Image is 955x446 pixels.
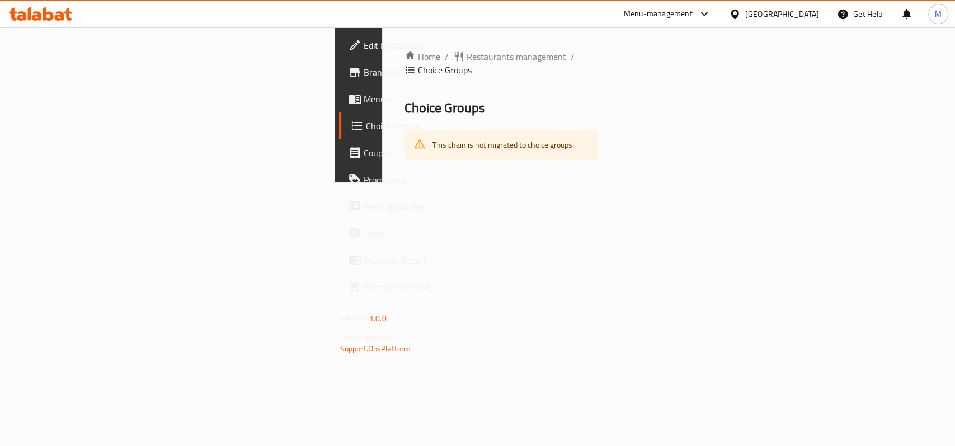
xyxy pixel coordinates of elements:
[339,86,494,112] a: Menus
[935,8,942,20] span: M
[340,311,368,326] span: Version:
[364,280,485,294] span: Grocery Checklist
[339,220,494,247] a: Upsell
[364,227,485,240] span: Upsell
[364,65,485,79] span: Branches
[364,92,485,106] span: Menus
[339,193,494,220] a: Menu disclaimer
[339,166,494,193] a: Promotions
[369,311,387,326] span: 1.0.0
[571,50,575,63] li: /
[453,50,566,63] a: Restaurants management
[339,274,494,301] a: Grocery Checklist
[404,50,599,77] nav: breadcrumb
[339,247,494,274] a: Coverage Report
[340,341,411,356] a: Support.OpsPlatform
[432,134,574,157] div: This chain is not migrated to choice groups.
[624,7,693,21] div: Menu-management
[339,139,494,166] a: Coupons
[339,32,494,59] a: Edit Restaurant
[745,8,819,20] div: [GEOGRAPHIC_DATA]
[467,50,566,63] span: Restaurants management
[364,200,485,213] span: Menu disclaimer
[366,119,485,133] span: Choice Groups
[364,39,485,52] span: Edit Restaurant
[339,112,494,139] a: Choice Groups
[339,59,494,86] a: Branches
[364,146,485,159] span: Coupons
[364,173,485,186] span: Promotions
[364,253,485,267] span: Coverage Report
[340,330,392,345] span: Get support on:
